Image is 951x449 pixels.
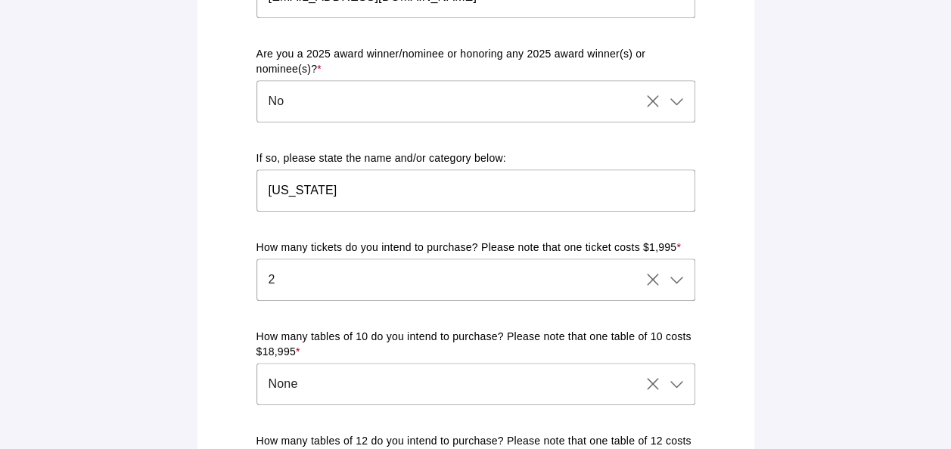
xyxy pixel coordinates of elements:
span: 2 [269,271,275,289]
span: No [269,92,284,110]
span: None [269,375,298,393]
i: Clear [644,92,662,110]
p: If so, please state the name and/or category below: [256,151,695,166]
i: Clear [644,271,662,289]
p: Are you a 2025 award winner/nominee or honoring any 2025 award winner(s) or nominee(s)? [256,47,695,77]
p: How many tables of 10 do you intend to purchase? Please note that one table of 10 costs $18,995 [256,330,695,360]
p: How many tickets do you intend to purchase? Please note that one ticket costs $1,995 [256,240,695,255]
i: Clear [644,375,662,393]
